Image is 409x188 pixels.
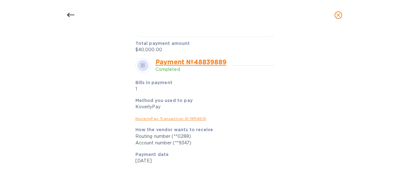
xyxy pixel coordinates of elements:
[135,140,269,146] div: Account number (**9347)
[135,116,206,121] a: KoverlyPay Transaction ID № 58619
[135,98,193,103] b: Method you used to pay
[135,41,190,46] b: Total payment amount
[331,8,346,23] button: close
[135,104,269,110] div: KoverlyPay
[135,80,172,85] b: Bills in payment
[135,158,269,164] p: [DATE]
[155,66,226,73] p: Completed
[155,58,226,66] a: Payment № 48839889
[135,127,213,132] b: How the vendor wants to receive
[135,46,269,53] p: $40,000.00
[135,152,169,157] b: Payment date
[135,133,269,140] div: Routing number (**0288)
[135,86,224,92] p: 1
